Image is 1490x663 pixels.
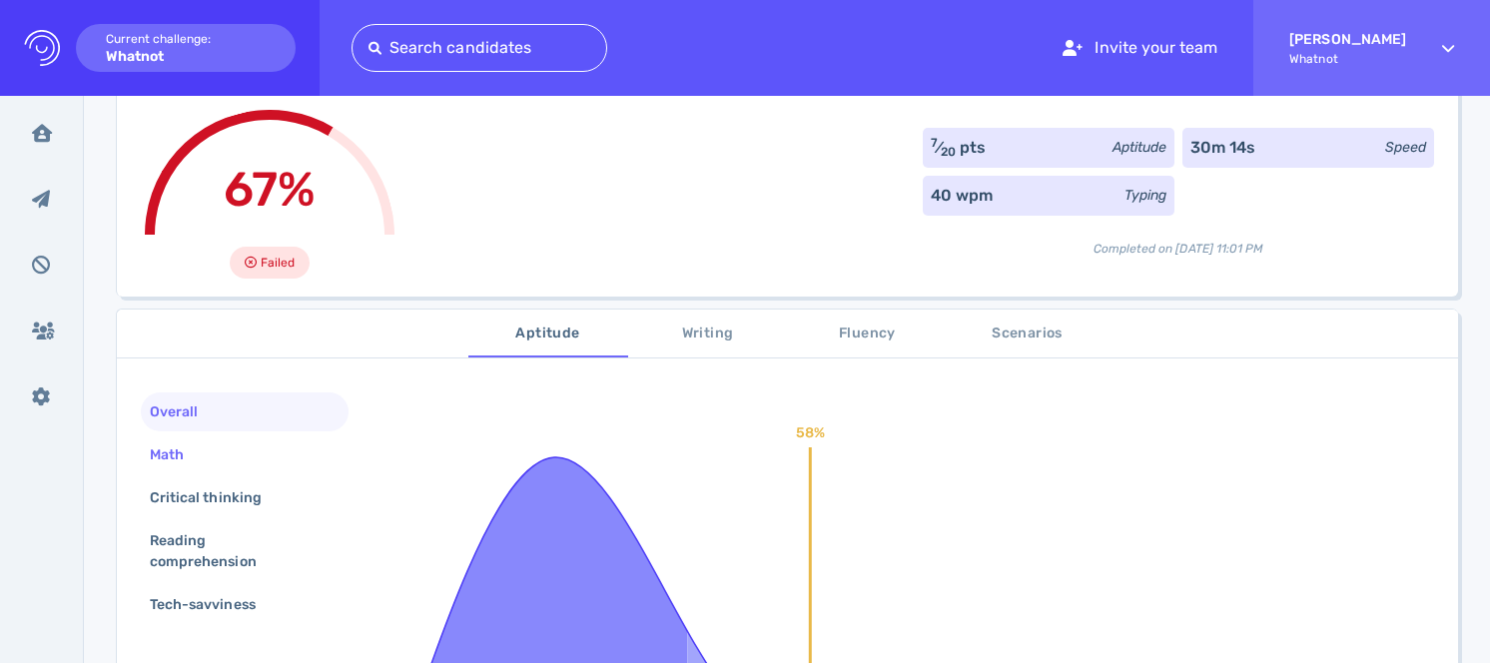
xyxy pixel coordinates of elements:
strong: [PERSON_NAME] [1289,31,1406,48]
div: Typing [1124,185,1166,206]
div: 40 wpm [931,184,993,208]
span: Fluency [800,322,936,346]
div: 30m 14s [1190,136,1255,160]
div: Math [146,440,208,469]
sup: 7 [931,136,938,150]
text: 58% [796,424,825,441]
span: Aptitude [480,322,616,346]
span: 67% [224,161,316,218]
div: Tech-savviness [146,590,280,619]
span: Whatnot [1289,52,1406,66]
div: Overall [146,397,222,426]
span: Scenarios [960,322,1096,346]
span: Writing [640,322,776,346]
div: Reading comprehension [146,526,328,576]
sub: 20 [941,145,956,159]
div: Speed [1385,137,1426,158]
div: Completed on [DATE] 11:01 PM [923,224,1434,258]
div: Critical thinking [146,483,286,512]
span: Failed [261,251,295,275]
div: Aptitude [1113,137,1166,158]
div: ⁄ pts [931,136,986,160]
